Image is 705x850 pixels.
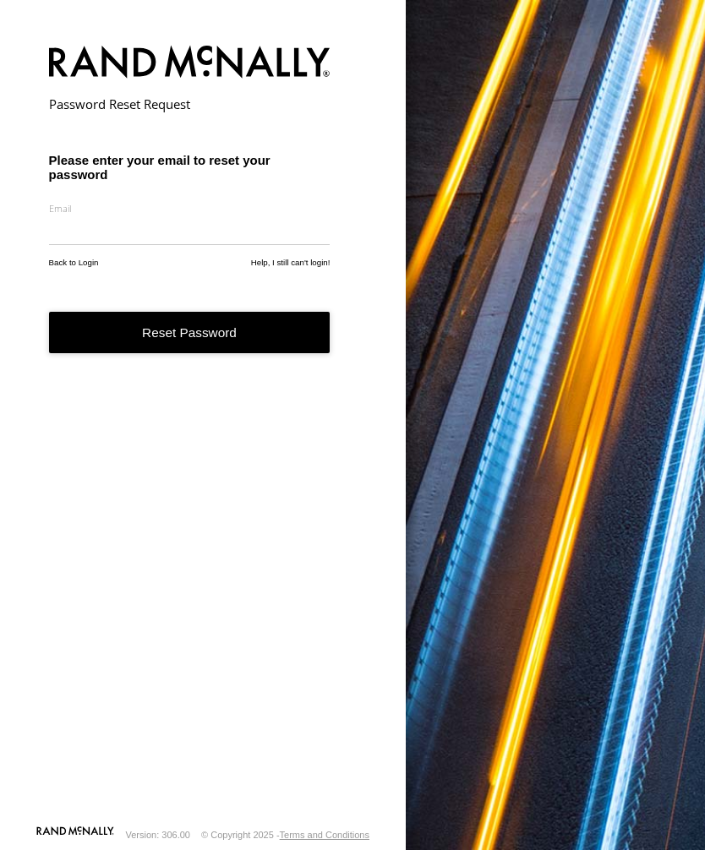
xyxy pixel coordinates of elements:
[49,202,331,215] label: Email
[126,830,190,840] div: Version: 306.00
[49,153,331,182] h3: Please enter your email to reset your password
[251,258,331,267] a: Help, I still can't login!
[49,258,99,267] a: Back to Login
[49,95,331,112] h2: Password Reset Request
[49,312,331,353] button: Reset Password
[36,826,114,843] a: Visit our Website
[49,42,331,85] img: Rand McNally
[280,830,369,840] a: Terms and Conditions
[201,830,369,840] div: © Copyright 2025 -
